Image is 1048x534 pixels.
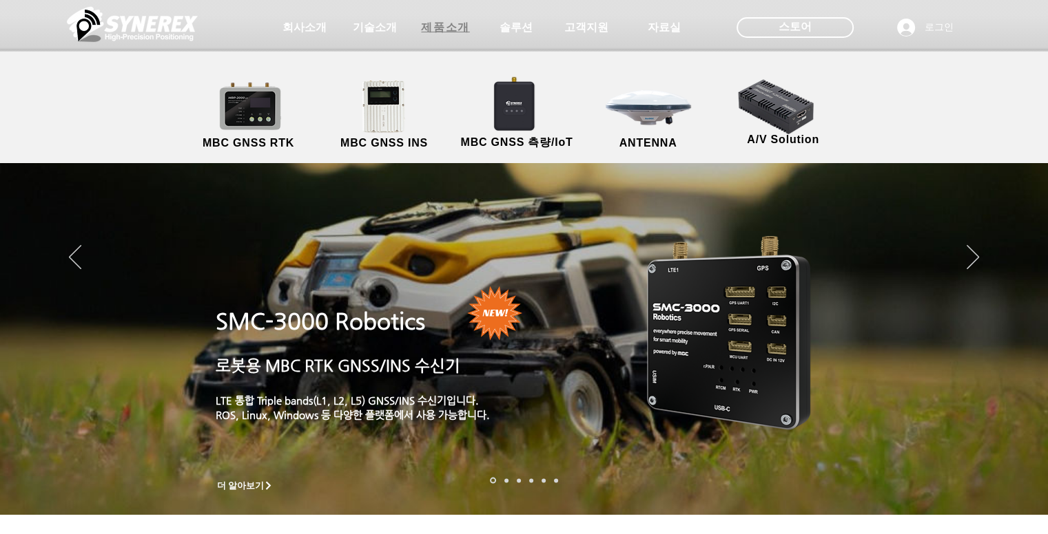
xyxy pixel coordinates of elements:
[216,394,479,406] a: LTE 통합 Triple bands(L1, L2, L5) GNSS/INS 수신기입니다.
[344,76,429,136] img: MGI2000_front-removebg-preview (1).png
[480,68,551,138] img: SynRTK__.png
[747,133,819,146] span: A/V Solution
[217,480,265,492] span: 더 알아보기
[890,475,1048,534] iframe: Wix Chat
[721,76,845,148] a: A/V Solution
[340,14,409,41] a: 기술소개
[779,19,812,34] span: 스토어
[619,137,677,149] span: ANTENNA
[500,21,533,35] span: 솔루션
[203,137,294,149] span: MBC GNSS RTK
[529,478,533,482] a: 자율주행
[216,409,490,420] a: ROS, Linux, Windows 등 다양한 플랫폼에서 사용 가능합니다.
[69,245,81,271] button: 이전
[737,17,854,38] div: 스토어
[421,21,469,35] span: 제품소개
[482,14,551,41] a: 솔루션
[270,14,339,41] a: 회사소개
[353,21,397,35] span: 기술소개
[187,79,311,151] a: MBC GNSS RTK
[648,21,681,35] span: 자료실
[920,21,958,34] span: 로그인
[411,14,480,41] a: 제품소개
[564,21,608,35] span: 고객지원
[282,21,327,35] span: 회사소개
[554,478,558,482] a: 정밀농업
[486,478,562,484] nav: 슬라이드
[517,478,521,482] a: 측량 IoT
[630,14,699,41] a: 자료실
[586,79,710,151] a: ANTENNA
[340,137,428,149] span: MBC GNSS INS
[542,478,546,482] a: 로봇
[490,478,496,484] a: 로봇- SMC 2000
[322,79,446,151] a: MBC GNSS INS
[628,215,831,446] img: KakaoTalk_20241224_155801212.png
[460,136,573,150] span: MBC GNSS 측량/IoT
[450,79,584,151] a: MBC GNSS 측량/IoT
[216,356,460,374] a: 로봇용 MBC RTK GNSS/INS 수신기
[504,478,508,482] a: 드론 8 - SMC 2000
[67,3,198,45] img: 씨너렉스_White_simbol_대지 1.png
[967,245,979,271] button: 다음
[552,14,621,41] a: 고객지원
[887,14,963,41] button: 로그인
[216,308,425,334] a: SMC-3000 Robotics
[211,477,280,494] a: 더 알아보기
